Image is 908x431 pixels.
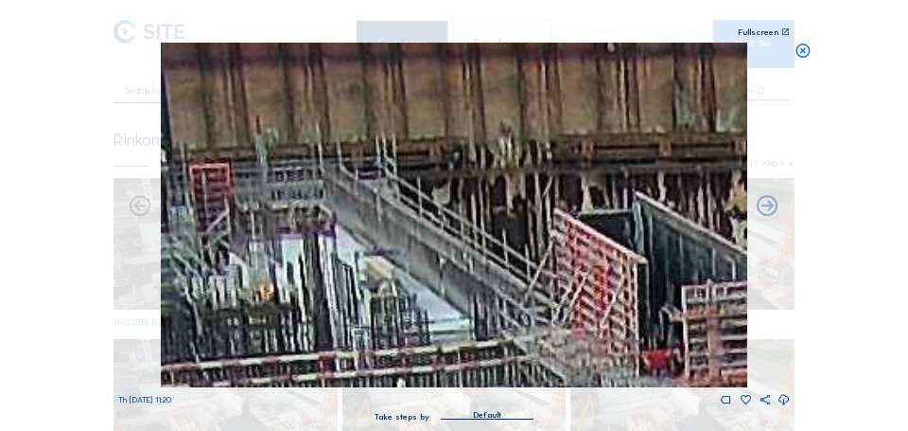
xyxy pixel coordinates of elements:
div: Take steps by: [375,413,431,422]
div: Default [441,406,533,418]
div: Fullscreen [738,28,778,37]
img: Image [161,43,748,387]
i: Back [755,194,780,220]
span: Th [DATE] 11:20 [118,395,171,404]
i: Forward [128,194,153,220]
div: Default [473,406,501,423]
